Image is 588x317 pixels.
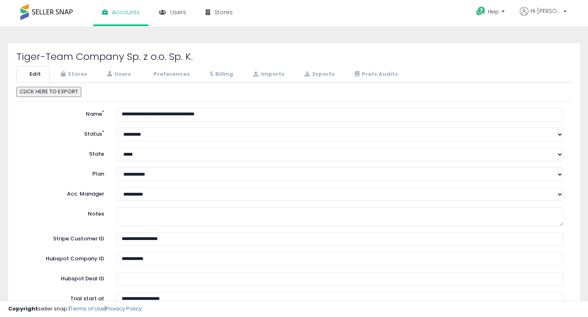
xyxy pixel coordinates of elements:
[50,66,96,83] a: Stores
[18,108,110,118] label: Name
[18,128,110,138] label: Status
[16,66,49,83] a: Edit
[8,305,142,313] div: seller snap | |
[488,8,499,15] span: Help
[8,305,38,313] strong: Copyright
[18,272,110,283] label: Hubspot Deal ID
[140,66,198,83] a: Preferences
[294,66,343,83] a: Exports
[214,8,233,16] span: Stores
[18,207,110,218] label: Notes
[18,167,110,178] label: Plan
[476,6,486,16] i: Get Help
[18,147,110,158] label: State
[344,66,407,83] a: Prefs Audits
[199,66,242,83] a: Billing
[106,305,142,313] a: Privacy Policy
[112,8,140,16] span: Accounts
[18,187,110,198] label: Acc. Manager
[170,8,186,16] span: Users
[70,305,105,313] a: Terms of Use
[18,252,110,263] label: Hubspot Company ID
[18,232,110,243] label: Stripe Customer ID
[97,66,140,83] a: Users
[16,51,572,62] h2: Tiger-Team Company Sp. z o.o. Sp. K.
[520,7,567,25] a: Hi [PERSON_NAME]
[18,292,110,303] label: Trial start at
[530,7,561,15] span: Hi [PERSON_NAME]
[243,66,293,83] a: Imports
[16,87,81,97] button: CLICK HERE TO EXPORT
